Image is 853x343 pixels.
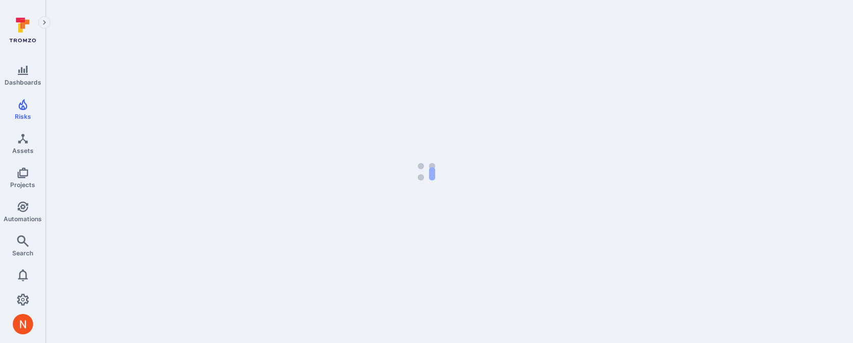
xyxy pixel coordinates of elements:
span: Assets [12,147,34,154]
span: Dashboards [5,78,41,86]
span: Risks [15,113,31,120]
span: Automations [4,215,42,223]
span: Search [12,249,33,257]
button: Expand navigation menu [38,16,50,29]
i: Expand navigation menu [41,18,48,27]
div: Neeren Patki [13,314,33,334]
span: Projects [10,181,35,189]
img: ACg8ocIprwjrgDQnDsNSk9Ghn5p5-B8DpAKWoJ5Gi9syOE4K59tr4Q=s96-c [13,314,33,334]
